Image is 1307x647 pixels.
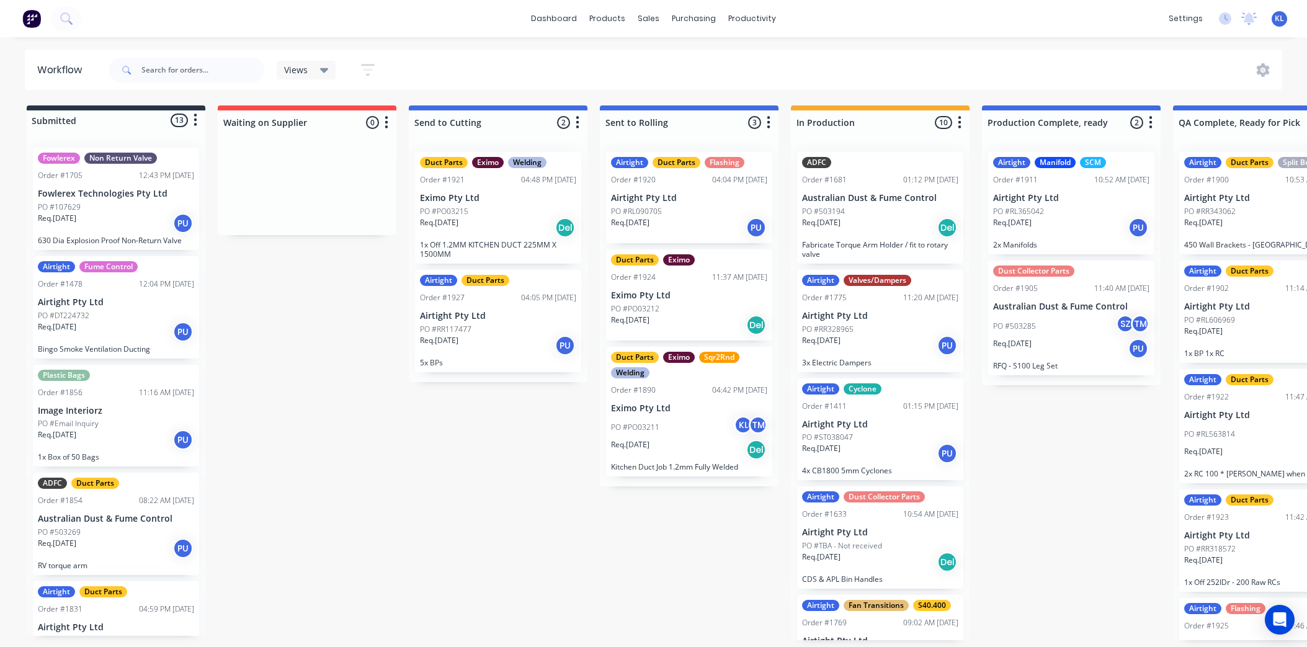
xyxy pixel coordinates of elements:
[802,311,958,321] p: Airtight Pty Ltd
[611,193,767,203] p: Airtight Pty Ltd
[33,365,199,467] div: Plastic BagsOrder #185611:16 AM [DATE]Image InteriorzPO #Email InquiryReq.[DATE]PU1x Box of 50 Bags
[38,586,75,597] div: Airtight
[746,315,766,335] div: Del
[420,335,458,346] p: Req. [DATE]
[1184,512,1229,523] div: Order #1923
[38,344,194,354] p: Bingo Smoke Ventilation Ducting
[802,324,854,335] p: PO #RR328965
[1226,494,1274,506] div: Duct Parts
[420,311,576,321] p: Airtight Pty Ltd
[1184,446,1223,457] p: Req. [DATE]
[415,152,581,264] div: Duct PartsEximoWeldingOrder #192104:48 PM [DATE]Eximo Pty LtdPO #PO03215Req.[DATE]Del1x Off 1.2MM...
[1094,174,1149,185] div: 10:52 AM [DATE]
[844,600,909,611] div: Fan Transitions
[38,189,194,199] p: Fowlerex Technologies Pty Ltd
[420,206,468,217] p: PO #PO03215
[631,9,666,28] div: sales
[173,322,193,342] div: PU
[38,406,194,416] p: Image Interiorz
[802,401,847,412] div: Order #1411
[1128,218,1148,238] div: PU
[611,462,767,471] p: Kitchen Duct Job 1.2mm Fully Welded
[284,63,308,76] span: Views
[988,261,1154,375] div: Dust Collector PartsOrder #190511:40 AM [DATE]Australian Dust & Fume ControlPO #503285SZTMReq.[DA...
[802,240,958,259] p: Fabricate Torque Arm Holder / fit to rotary valve
[797,152,963,264] div: ADFCOrder #168101:12 PM [DATE]Australian Dust & Fume ControlPO #503194Req.[DATE]DelFabricate Torq...
[937,552,957,572] div: Del
[903,617,958,628] div: 09:02 AM [DATE]
[1184,157,1221,168] div: Airtight
[722,9,782,28] div: productivity
[38,635,89,646] p: PO #RR837727
[802,600,839,611] div: Airtight
[611,422,659,433] p: PO #PO03211
[22,9,41,28] img: Factory
[746,440,766,460] div: Del
[1184,315,1235,326] p: PO #RL606969
[606,249,772,341] div: Duct PartsEximoOrder #192411:37 AM [DATE]Eximo Pty LtdPO #PO03212Req.[DATE]Del
[33,256,199,359] div: AirtightFume ControlOrder #147812:04 PM [DATE]Airtight Pty LtdPO #DT224732Req.[DATE]PUBingo Smoke...
[38,370,90,381] div: Plastic Bags
[802,466,958,475] p: 4x CB1800 5mm Cyclones
[38,604,83,615] div: Order #1831
[1131,315,1149,333] div: TM
[666,9,722,28] div: purchasing
[611,303,659,315] p: PO #PO03212
[802,174,847,185] div: Order #1681
[802,617,847,628] div: Order #1769
[993,193,1149,203] p: Airtight Pty Ltd
[555,336,575,355] div: PU
[38,514,194,524] p: Australian Dust & Fume Control
[521,174,576,185] div: 04:48 PM [DATE]
[1184,494,1221,506] div: Airtight
[420,193,576,203] p: Eximo Pty Ltd
[1128,339,1148,359] div: PU
[1080,157,1106,168] div: SCM
[420,275,457,286] div: Airtight
[611,315,649,326] p: Req. [DATE]
[1184,603,1221,614] div: Airtight
[38,429,76,440] p: Req. [DATE]
[802,383,839,395] div: Airtight
[79,586,127,597] div: Duct Parts
[1226,265,1274,277] div: Duct Parts
[802,419,958,430] p: Airtight Pty Ltd
[802,358,958,367] p: 3x Electric Dampers
[173,430,193,450] div: PU
[663,254,695,265] div: Eximo
[802,509,847,520] div: Order #1633
[611,174,656,185] div: Order #1920
[802,157,831,168] div: ADFC
[802,206,845,217] p: PO #503194
[611,254,659,265] div: Duct Parts
[84,153,157,164] div: Non Return Valve
[38,202,81,213] p: PO #107629
[420,240,576,259] p: 1x Off 1.2MM KITCHEN DUCT 225MM X 1500MM
[746,218,766,238] div: PU
[993,321,1036,332] p: PO #503285
[903,401,958,412] div: 01:15 PM [DATE]
[1265,605,1295,635] div: Open Intercom Messenger
[802,551,841,563] p: Req. [DATE]
[611,352,659,363] div: Duct Parts
[844,275,911,286] div: Valves/Dampers
[844,491,925,502] div: Dust Collector Parts
[38,387,83,398] div: Order #1856
[734,416,752,434] div: KL
[1184,283,1229,294] div: Order #1902
[420,217,458,228] p: Req. [DATE]
[1184,265,1221,277] div: Airtight
[611,272,656,283] div: Order #1924
[508,157,546,168] div: Welding
[993,283,1038,294] div: Order #1905
[606,152,772,243] div: AirtightDuct PartsFlashingOrder #192004:04 PM [DATE]Airtight Pty LtdPO #RL090705Req.[DATE]PU
[993,174,1038,185] div: Order #1911
[802,574,958,584] p: CDS & APL Bin Handles
[993,206,1044,217] p: PO #RL365042
[611,206,662,217] p: PO #RL090705
[699,352,739,363] div: Sqr2Rnd
[462,275,509,286] div: Duct Parts
[802,335,841,346] p: Req. [DATE]
[38,418,99,429] p: PO #Email Inquiry
[38,153,80,164] div: Fowlerex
